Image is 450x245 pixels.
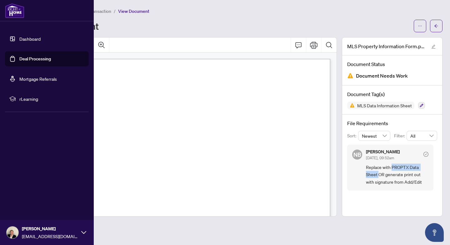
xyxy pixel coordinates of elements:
[347,60,437,68] h4: Document Status
[5,3,24,18] img: logo
[347,73,353,79] img: Document Status
[19,36,41,42] a: Dashboard
[366,156,394,160] span: [DATE], 09:52am
[22,233,78,240] span: [EMAIL_ADDRESS][DOMAIN_NAME]
[410,131,433,140] span: All
[366,164,428,186] span: Replace with PROPTX Data Sheet OR generate print out with signature from Add/Edit
[19,95,84,102] span: rLearning
[22,225,78,232] span: [PERSON_NAME]
[394,132,407,139] p: Filter:
[431,44,436,49] span: edit
[114,8,116,15] li: /
[434,24,438,28] span: arrow-left
[347,102,355,109] img: Status Icon
[425,223,444,242] button: Open asap
[366,150,400,154] h5: [PERSON_NAME]
[362,131,387,140] span: Newest
[418,24,422,28] span: ellipsis
[7,227,18,238] img: Profile Icon
[356,72,408,80] span: Document Needs Work
[347,132,358,139] p: Sort:
[118,8,149,14] span: View Document
[19,56,51,62] a: Deal Processing
[353,150,361,159] span: NB
[347,90,437,98] h4: Document Tag(s)
[347,120,437,127] h4: File Requirements
[347,43,425,50] span: MLS Property Information Form.pdf
[78,8,111,14] span: View Transaction
[19,76,57,82] a: Mortgage Referrals
[423,152,428,157] span: check-circle
[355,103,414,108] span: MLS Data Information Sheet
